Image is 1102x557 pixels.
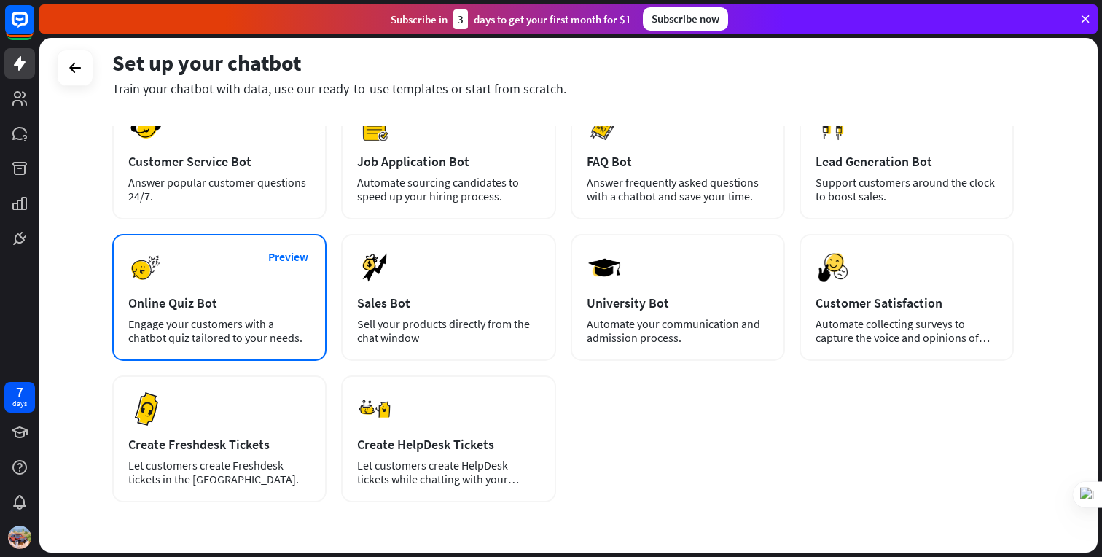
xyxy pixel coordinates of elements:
div: Subscribe now [643,7,728,31]
div: Let customers create Freshdesk tickets in the [GEOGRAPHIC_DATA]. [128,459,310,486]
div: Sell your products directly from the chat window [357,317,539,345]
div: Sales Bot [357,295,539,311]
div: University Bot [587,295,769,311]
div: Subscribe in days to get your first month for $1 [391,9,631,29]
div: Set up your chatbot [112,49,1014,77]
div: Engage your customers with a chatbot quiz tailored to your needs. [128,317,310,345]
div: Customer Service Bot [128,153,310,170]
div: Automate collecting surveys to capture the voice and opinions of your customers. [816,317,998,345]
div: Customer Satisfaction [816,295,998,311]
div: days [12,399,27,409]
button: Open LiveChat chat widget [12,6,55,50]
div: Support customers around the clock to boost sales. [816,176,998,203]
div: FAQ Bot [587,153,769,170]
div: 3 [453,9,468,29]
div: Answer popular customer questions 24/7. [128,176,310,203]
div: Answer frequently asked questions with a chatbot and save your time. [587,176,769,203]
div: 7 [16,386,23,399]
div: Train your chatbot with data, use our ready-to-use templates or start from scratch. [112,80,1014,97]
div: Online Quiz Bot [128,295,310,311]
div: Let customers create HelpDesk tickets while chatting with your chatbot. [357,459,539,486]
div: Job Application Bot [357,153,539,170]
a: 7 days [4,382,35,413]
button: Preview [259,244,317,270]
div: Create HelpDesk Tickets [357,436,539,453]
div: Automate sourcing candidates to speed up your hiring process. [357,176,539,203]
div: Lead Generation Bot [816,153,998,170]
div: Create Freshdesk Tickets [128,436,310,453]
div: Automate your communication and admission process. [587,317,769,345]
